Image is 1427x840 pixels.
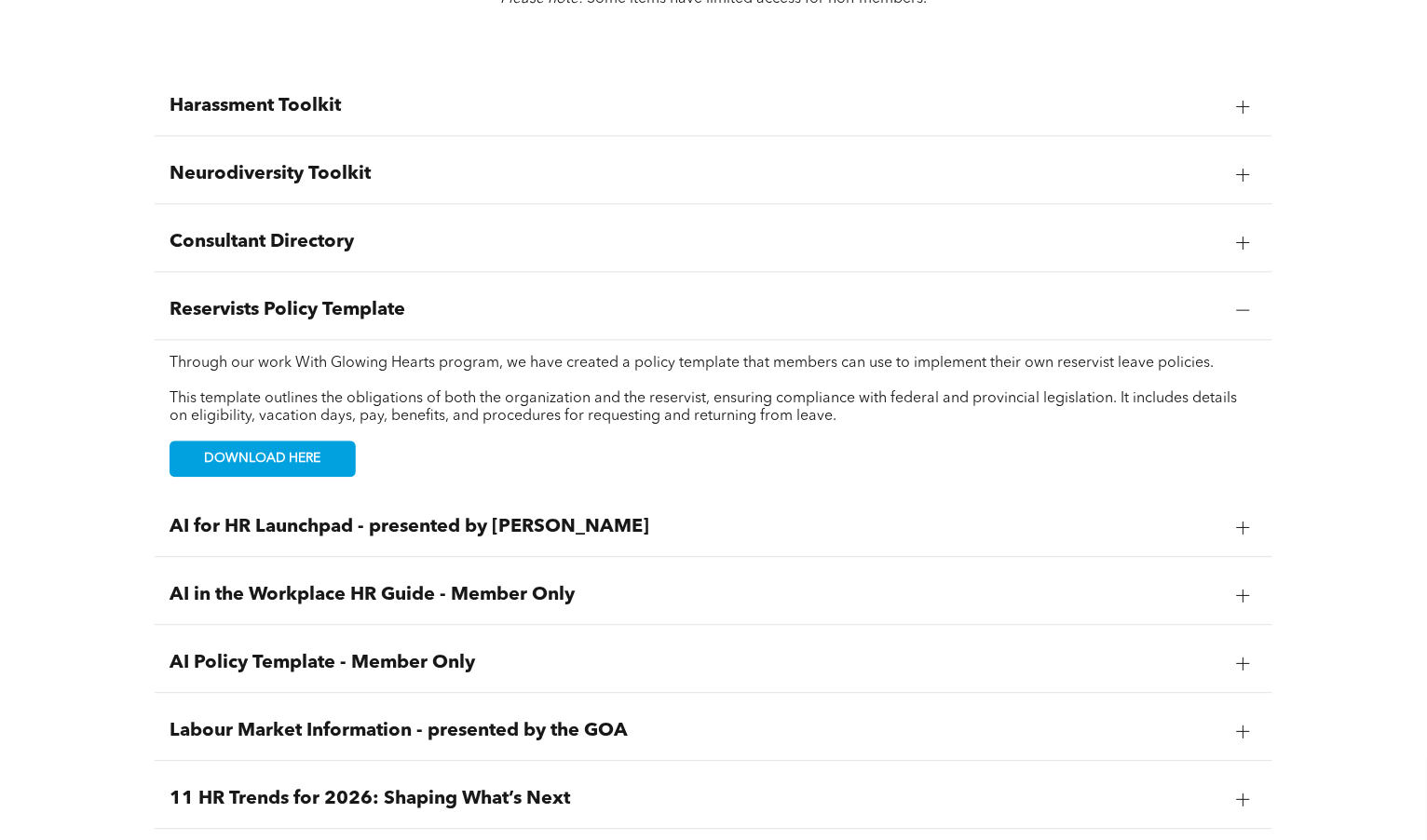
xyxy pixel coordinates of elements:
span: Harassment Toolkit [170,95,1222,117]
span: Consultant Directory [170,231,1222,253]
span: AI Policy Template - Member Only [170,652,1222,674]
p: This template outlines the obligations of both the organization and the reservist, ensuring compl... [170,390,1257,426]
span: 11 HR Trends for 2026: Shaping What’s Next [170,788,1222,810]
span: DOWNLOAD HERE [189,441,336,476]
span: AI for HR Launchpad - presented by [PERSON_NAME] [170,516,1222,538]
a: DOWNLOAD HERE [170,440,356,477]
p: Through our work With Glowing Hearts program, we have created a policy template that members can ... [170,355,1257,373]
span: Labour Market Information - presented by the GOA [170,720,1222,742]
span: Neurodiversity Toolkit [170,163,1222,185]
span: AI in the Workplace HR Guide - Member Only [170,584,1222,606]
span: Reservists Policy Template [170,299,1222,321]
